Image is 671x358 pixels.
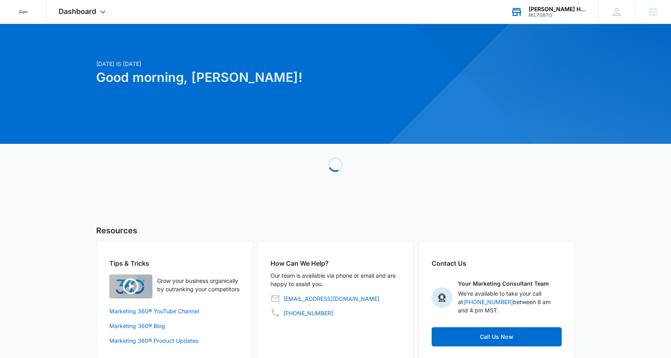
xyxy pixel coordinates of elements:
p: Our team is available via phone or email and are happy to assist you. [270,271,401,288]
div: Keywords by Traffic [88,47,134,52]
h5: Resources [96,225,575,237]
div: account name [529,6,587,12]
a: [EMAIL_ADDRESS][DOMAIN_NAME] [283,294,379,303]
img: Sigler Corporate [16,5,30,19]
p: [DATE] is [DATE] [96,60,412,68]
a: Marketing 360® YouTube Channel [109,307,239,315]
a: [PHONE_NUMBER] [463,298,513,305]
img: Quick Overview Video [109,274,152,298]
div: Domain Overview [30,47,71,52]
img: tab_domain_overview_orange.svg [22,46,28,53]
h1: Good morning, [PERSON_NAME]! [96,68,412,87]
div: v 4.0.25 [22,13,39,19]
a: Marketing 360® Blog [109,322,239,330]
div: account id [529,12,587,18]
p: Your Marketing Consultant Team [458,279,549,288]
a: Marketing 360® Product Updates [109,336,239,345]
p: Grow your business organically by outranking your competitors [157,276,239,293]
h2: How Can We Help? [270,259,401,268]
img: Your Marketing Consultant Team [432,287,452,308]
p: We're available to take your call at between 8 am and 4 pm MST. [458,289,562,314]
h2: Contact Us [432,259,562,268]
a: Call Us Now [432,327,562,346]
img: website_grey.svg [13,21,19,27]
a: [PHONE_NUMBER] [283,309,333,317]
div: Domain: [DOMAIN_NAME] [21,21,88,27]
img: tab_keywords_by_traffic_grey.svg [79,46,86,53]
span: Dashboard [59,7,96,16]
h2: Tips & Tricks [109,259,239,268]
img: logo_orange.svg [13,13,19,19]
